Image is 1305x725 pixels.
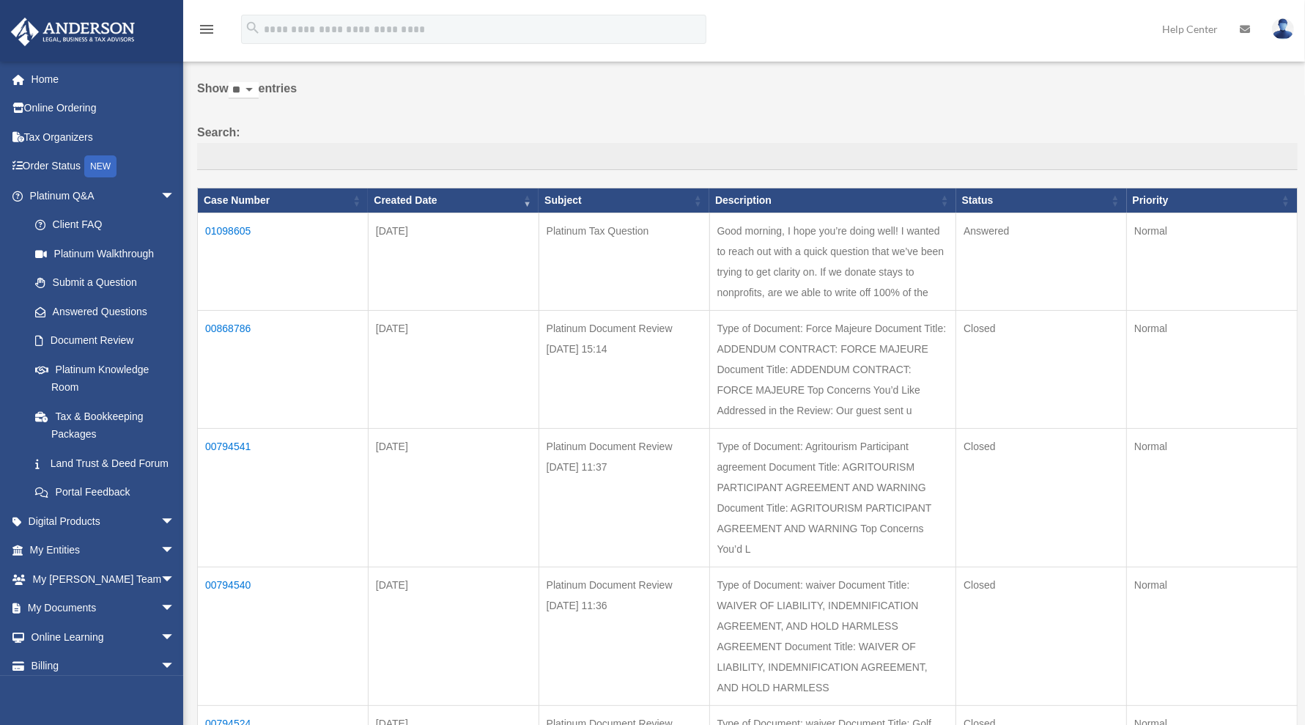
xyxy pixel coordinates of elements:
[160,181,190,211] span: arrow_drop_down
[10,181,190,210] a: Platinum Q&Aarrow_drop_down
[160,594,190,624] span: arrow_drop_down
[956,213,1127,311] td: Answered
[10,507,197,536] a: Digital Productsarrow_drop_down
[21,326,190,356] a: Document Review
[21,239,190,268] a: Platinum Walkthrough
[198,26,215,38] a: menu
[10,152,197,182] a: Order StatusNEW
[160,622,190,652] span: arrow_drop_down
[368,567,539,706] td: [DATE]
[21,210,190,240] a: Client FAQ
[368,311,539,429] td: [DATE]
[84,155,117,177] div: NEW
[539,311,709,429] td: Platinum Document Review [DATE] 15:14
[21,268,190,298] a: Submit a Question
[245,20,261,36] i: search
[709,567,956,706] td: Type of Document: waiver Document Title: WAIVER OF LIABILITY, INDEMNIFICATION AGREEMENT, AND HOLD...
[7,18,139,46] img: Anderson Advisors Platinum Portal
[10,564,197,594] a: My [PERSON_NAME] Teamarrow_drop_down
[10,65,197,94] a: Home
[21,402,190,449] a: Tax & Bookkeeping Packages
[160,536,190,566] span: arrow_drop_down
[709,311,956,429] td: Type of Document: Force Majeure Document Title: ADDENDUM CONTRACT: FORCE MAJEURE Document Title: ...
[539,429,709,567] td: Platinum Document Review [DATE] 11:37
[1127,567,1298,706] td: Normal
[10,122,197,152] a: Tax Organizers
[198,21,215,38] i: menu
[198,567,369,706] td: 00794540
[539,213,709,311] td: Platinum Tax Question
[709,188,956,213] th: Description: activate to sort column ascending
[197,78,1298,114] label: Show entries
[368,429,539,567] td: [DATE]
[21,449,190,478] a: Land Trust & Deed Forum
[368,213,539,311] td: [DATE]
[10,594,197,623] a: My Documentsarrow_drop_down
[10,536,197,565] a: My Entitiesarrow_drop_down
[1127,429,1298,567] td: Normal
[956,188,1127,213] th: Status: activate to sort column ascending
[160,564,190,595] span: arrow_drop_down
[539,567,709,706] td: Platinum Document Review [DATE] 11:36
[197,143,1298,171] input: Search:
[709,213,956,311] td: Good morning, I hope you’re doing well! I wanted to reach out with a quick question that we’ve be...
[1127,188,1298,213] th: Priority: activate to sort column ascending
[21,297,182,326] a: Answered Questions
[1127,311,1298,429] td: Normal
[229,82,259,99] select: Showentries
[21,478,190,507] a: Portal Feedback
[198,188,369,213] th: Case Number: activate to sort column ascending
[956,429,1127,567] td: Closed
[160,652,190,682] span: arrow_drop_down
[10,622,197,652] a: Online Learningarrow_drop_down
[1272,18,1294,40] img: User Pic
[21,355,190,402] a: Platinum Knowledge Room
[198,311,369,429] td: 00868786
[1127,213,1298,311] td: Normal
[368,188,539,213] th: Created Date: activate to sort column ascending
[197,122,1298,171] label: Search:
[160,507,190,537] span: arrow_drop_down
[198,213,369,311] td: 01098605
[956,567,1127,706] td: Closed
[10,652,197,681] a: Billingarrow_drop_down
[956,311,1127,429] td: Closed
[198,429,369,567] td: 00794541
[539,188,709,213] th: Subject: activate to sort column ascending
[709,429,956,567] td: Type of Document: Agritourism Participant agreement Document Title: AGRITOURISM PARTICIPANT AGREE...
[10,94,197,123] a: Online Ordering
